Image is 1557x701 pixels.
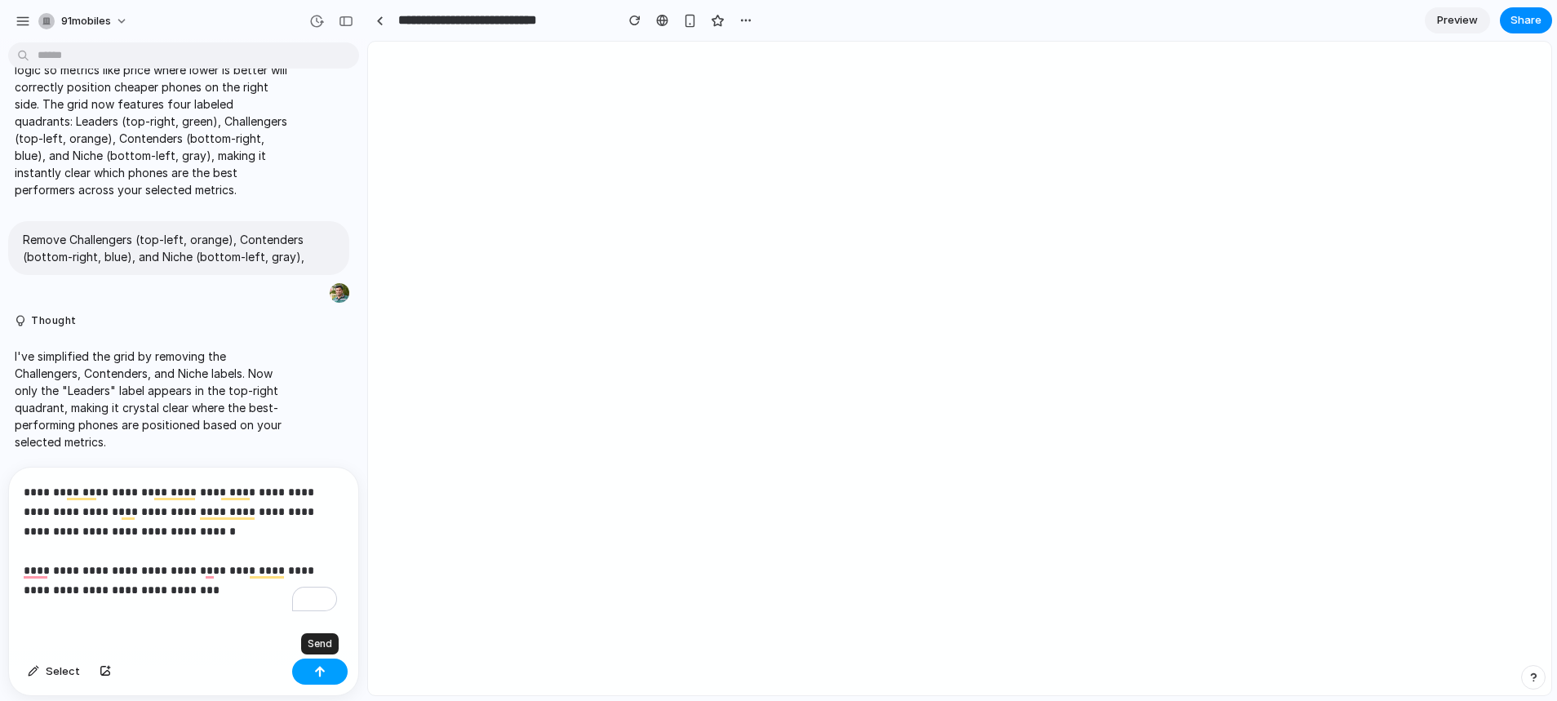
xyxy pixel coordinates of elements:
span: Select [46,663,80,680]
button: Share [1500,7,1552,33]
span: 91mobiles [61,13,111,29]
span: Preview [1437,12,1478,29]
button: 91mobiles [32,8,136,34]
p: Remove Challengers (top-left, orange), Contenders (bottom-right, blue), and Niche (bottom-left, g... [23,231,335,265]
span: Share [1510,12,1541,29]
div: To enrich screen reader interactions, please activate Accessibility in Grammarly extension settings [9,468,358,652]
p: I've simplified the grid by removing the Challengers, Contenders, and Niche labels. Now only the ... [15,348,287,450]
div: Send [301,633,339,654]
a: Preview [1425,7,1490,33]
button: Select [20,659,88,685]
